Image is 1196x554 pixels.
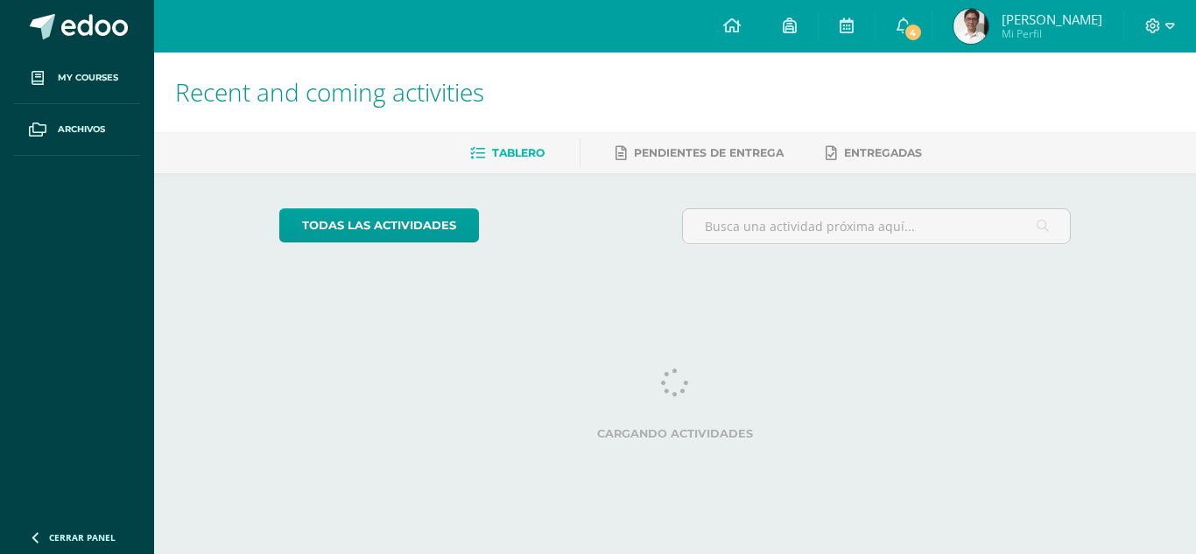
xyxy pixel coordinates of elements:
[683,209,1071,243] input: Busca una actividad próxima aquí...
[14,53,140,104] a: My courses
[904,23,923,42] span: 4
[58,71,118,85] span: My courses
[634,146,784,159] span: Pendientes de entrega
[1002,26,1102,41] span: Mi Perfil
[279,427,1072,440] label: Cargando actividades
[826,139,922,167] a: Entregadas
[175,75,484,109] span: Recent and coming activities
[279,208,479,242] a: todas las Actividades
[14,104,140,156] a: Archivos
[616,139,784,167] a: Pendientes de entrega
[844,146,922,159] span: Entregadas
[49,531,116,543] span: Cerrar panel
[58,123,105,137] span: Archivos
[1002,11,1102,28] span: [PERSON_NAME]
[953,9,988,44] img: d11e657319e0700392c30c5660fad5bd.png
[492,146,545,159] span: Tablero
[470,139,545,167] a: Tablero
